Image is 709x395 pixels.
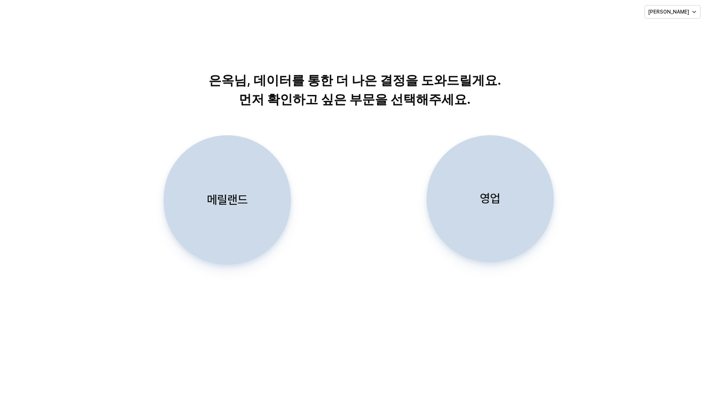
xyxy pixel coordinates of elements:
p: 메릴랜드 [207,192,248,208]
button: 메릴랜드 [164,135,291,265]
p: 영업 [480,191,500,206]
button: [PERSON_NAME] [645,5,701,19]
button: 영업 [427,135,554,262]
p: 은옥님, 데이터를 통한 더 나은 결정을 도와드릴게요. 먼저 확인하고 싶은 부문을 선택해주세요. [138,71,571,109]
p: [PERSON_NAME] [648,8,689,15]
